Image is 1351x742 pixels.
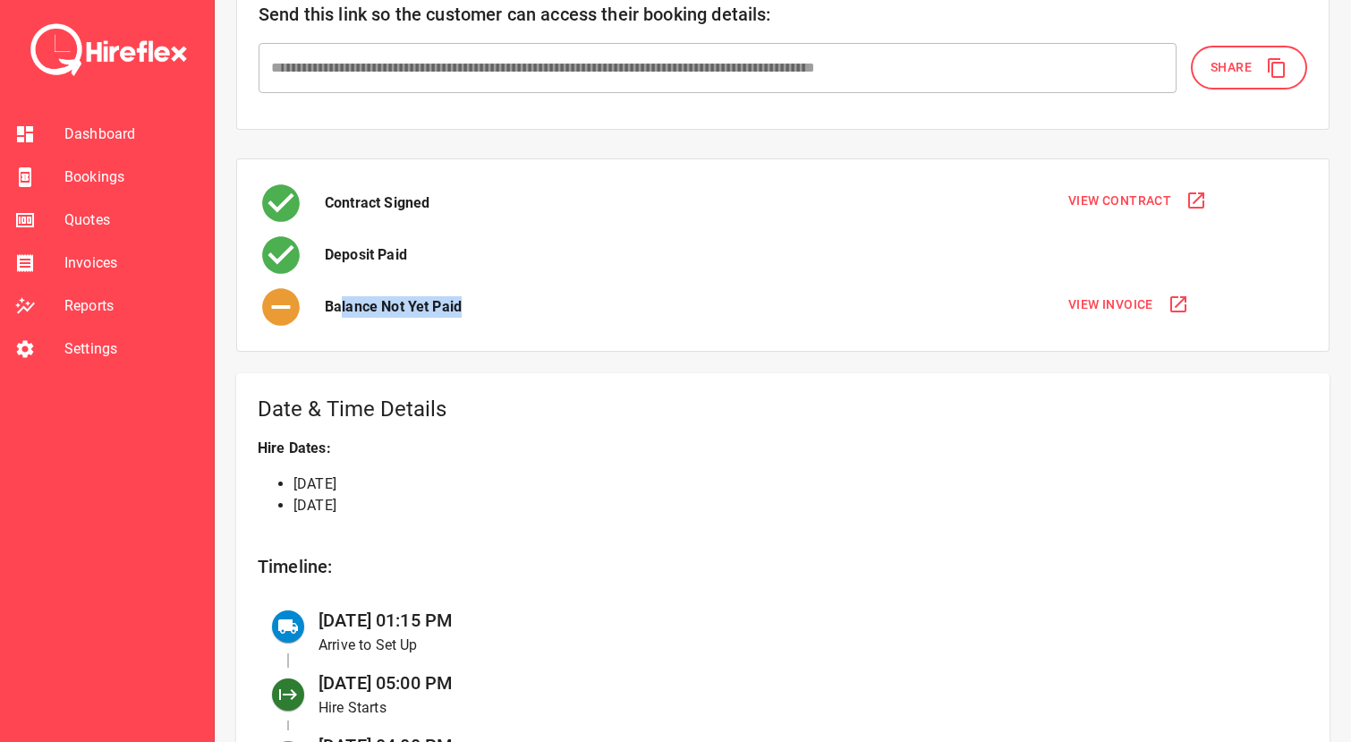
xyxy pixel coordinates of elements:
[1050,285,1207,325] button: View Invoice
[258,395,1308,423] h5: Date & Time Details
[64,295,200,317] span: Reports
[293,473,1308,495] li: [DATE]
[325,192,429,214] p: Contract Signed
[258,438,1308,459] p: Hire Dates:
[1050,181,1225,221] button: View Contract
[319,672,453,694] span: [DATE] 05:00 PM
[258,552,1308,581] h6: Timeline:
[319,610,453,631] span: [DATE] 01:15 PM
[1068,190,1171,212] span: View Contract
[1211,56,1252,79] span: Share
[325,296,462,318] p: Balance Not Yet Paid
[325,244,407,266] p: Deposit Paid
[319,697,1279,719] p: Hire Starts
[1068,294,1153,316] span: View Invoice
[319,635,1279,656] p: Arrive to Set Up
[1191,46,1307,90] button: Share
[293,495,1308,516] li: [DATE]
[64,209,200,231] span: Quotes
[64,166,200,188] span: Bookings
[64,252,200,274] span: Invoices
[64,338,200,360] span: Settings
[64,124,200,145] span: Dashboard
